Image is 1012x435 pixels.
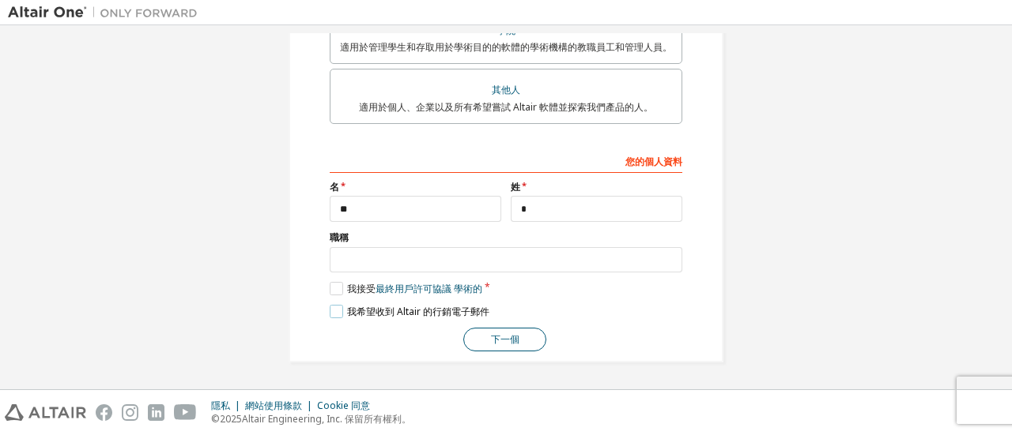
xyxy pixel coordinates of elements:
button: 下一個 [463,328,546,351]
font: 2025 [220,412,242,426]
font: © [211,412,220,426]
font: 我希望收到 Altair 的行銷電子郵件 [347,305,489,318]
font: 我接受 [347,282,376,295]
font: 下一個 [491,332,519,346]
font: 最終用戶許可協議 [376,282,451,295]
font: 姓 [511,180,520,193]
img: facebook.svg [96,404,112,421]
img: altair_logo.svg [5,404,86,421]
font: 其他人 [492,83,520,96]
img: instagram.svg [122,404,138,421]
font: 您的個人資料 [625,155,682,168]
font: Altair Engineering, Inc. 保留所有權利。 [242,412,411,426]
font: 隱私 [211,399,230,412]
img: youtube.svg [174,404,197,421]
font: 職稱 [330,231,349,244]
font: 學術的 [454,282,482,295]
font: 適用於管理學生和存取用於學術目的的軟體的學術機構的教職員工和管理人員。 [340,40,672,54]
font: 網站使用條款 [245,399,302,412]
font: Cookie 同意 [317,399,370,412]
img: 牽牛星一號 [8,5,206,21]
font: 適用於個人、企業以及所有希望嘗試 Altair 軟體並探索我們產品的人。 [359,100,653,114]
font: 名 [330,180,339,193]
font: 學院 [497,24,515,37]
img: linkedin.svg [148,404,164,421]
